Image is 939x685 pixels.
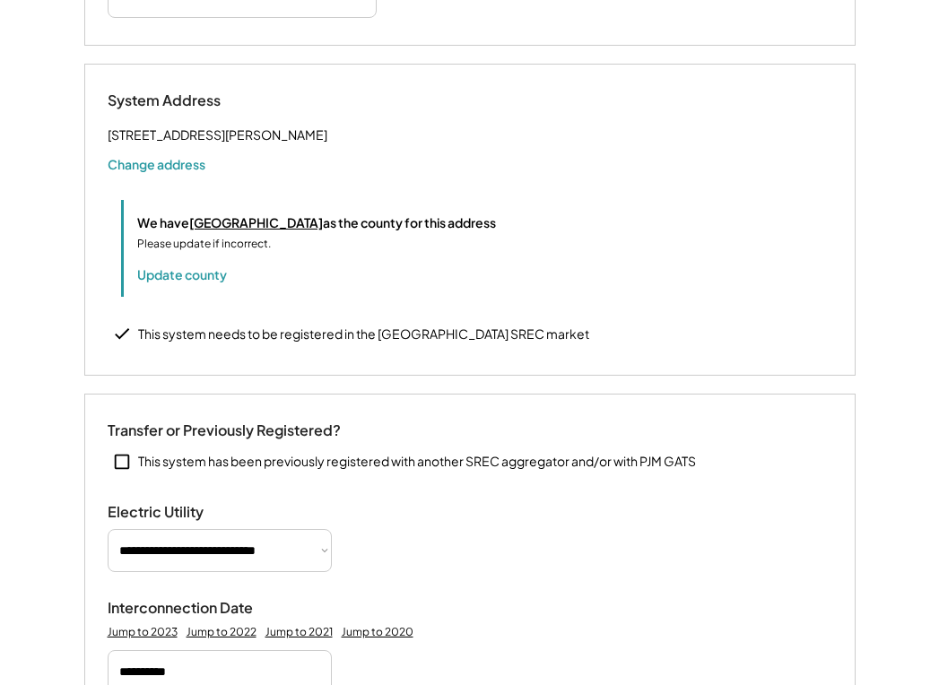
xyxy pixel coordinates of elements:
div: Interconnection Date [108,599,287,618]
div: Jump to 2020 [342,625,413,639]
button: Change address [108,155,205,173]
div: This system needs to be registered in the [GEOGRAPHIC_DATA] SREC market [138,325,589,343]
div: System Address [108,91,287,110]
div: Jump to 2023 [108,625,178,639]
u: [GEOGRAPHIC_DATA] [189,214,323,230]
div: Jump to 2021 [265,625,333,639]
div: [STREET_ADDRESS][PERSON_NAME] [108,124,327,146]
div: Electric Utility [108,503,287,522]
div: Please update if incorrect. [137,236,271,252]
div: This system has been previously registered with another SREC aggregator and/or with PJM GATS [138,453,696,471]
div: Transfer or Previously Registered? [108,421,341,440]
button: Update county [137,265,227,283]
div: We have as the county for this address [137,213,496,232]
div: Jump to 2022 [187,625,256,639]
